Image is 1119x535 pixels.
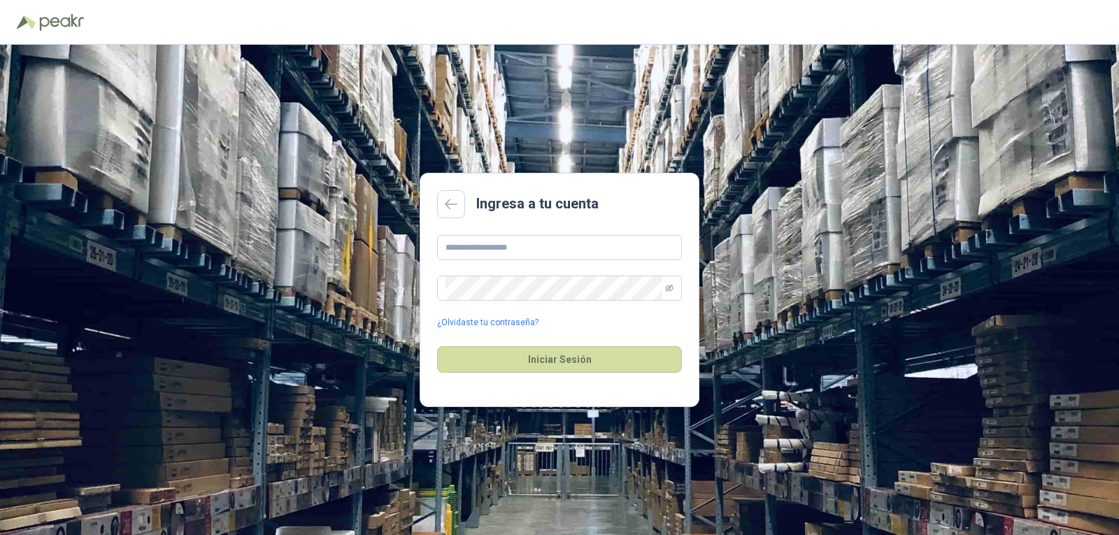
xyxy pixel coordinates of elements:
a: ¿Olvidaste tu contraseña? [437,316,539,329]
img: Logo [17,15,36,29]
span: eye-invisible [665,284,673,292]
h2: Ingresa a tu cuenta [476,193,599,215]
button: Iniciar Sesión [437,346,682,373]
img: Peakr [39,14,84,31]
